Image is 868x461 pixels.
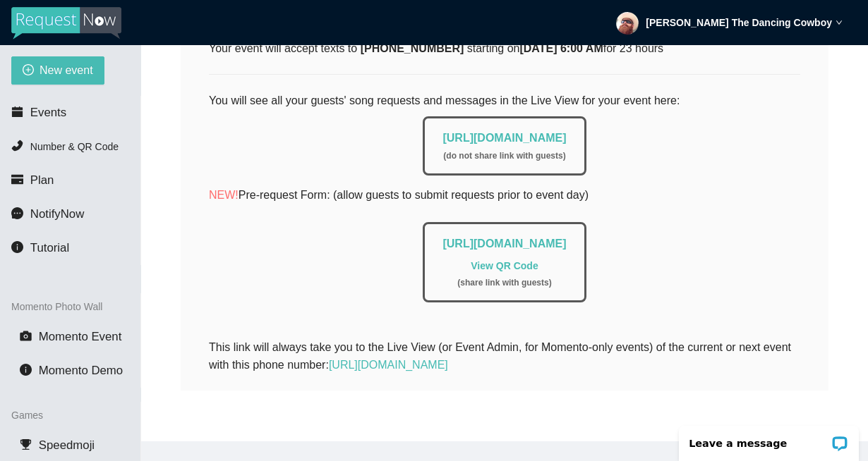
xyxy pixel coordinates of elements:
[30,141,119,152] span: Number & QR Code
[471,260,538,271] a: View QR Code
[209,186,800,204] p: Pre-request Form: (allow guests to submit requests prior to event day)
[30,207,84,221] span: NotifyNow
[670,417,868,461] iframe: LiveChat chat widget
[11,207,23,219] span: message
[11,173,23,185] span: credit-card
[23,64,34,78] span: plus-circle
[646,17,832,28] strong: [PERSON_NAME] The Dancing Cowboy
[20,330,32,342] span: camera
[20,438,32,450] span: trophy
[519,42,603,54] b: [DATE] 6:00 AM
[11,56,104,85] button: plus-circleNew event
[329,359,448,371] a: [URL][DOMAIN_NAME]
[39,364,123,377] span: Momento Demo
[11,241,23,253] span: info-circle
[209,92,800,320] div: You will see all your guests' song requests and messages in the Live View for your event here:
[30,241,69,254] span: Tutorial
[361,42,464,54] b: [PHONE_NUMBER]
[442,238,566,250] a: [URL][DOMAIN_NAME]
[39,438,95,452] span: Speedmoji
[209,189,239,201] span: NEW!
[11,106,23,118] span: calendar
[209,39,800,57] div: Your event will accept texts to starting on for 23 hours
[616,12,639,35] img: ACg8ocL8pFc0vhsx_PlXg9xfxL-RGphS_zevxdHVg404UeQA_0uODfU=s96-c
[11,7,121,39] img: RequestNow
[30,106,66,119] span: Events
[40,61,93,79] span: New event
[442,132,566,144] a: [URL][DOMAIN_NAME]
[30,173,54,187] span: Plan
[11,140,23,152] span: phone
[20,364,32,376] span: info-circle
[39,330,122,343] span: Momento Event
[836,19,843,26] span: down
[209,338,800,374] div: This link will always take you to the Live View (or Event Admin, for Momento-only events) of the ...
[442,276,566,290] div: ( share link with guests )
[442,149,566,163] div: ( do not share link with guests )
